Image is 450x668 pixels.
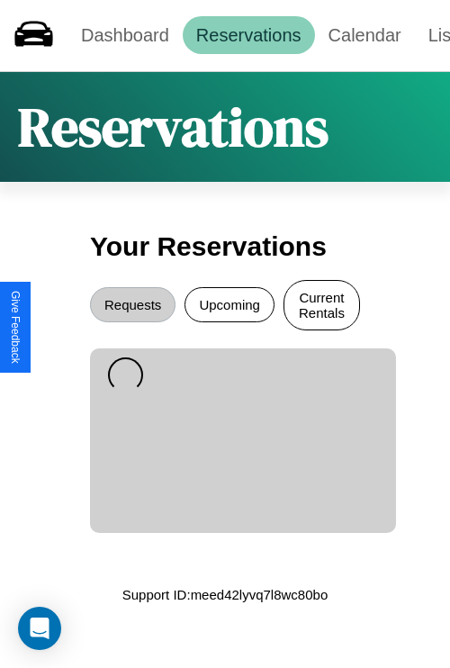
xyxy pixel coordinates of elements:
p: Support ID: meed42lyvq7l8wc80bo [122,582,328,607]
button: Upcoming [184,287,274,322]
a: Calendar [315,16,415,54]
button: Requests [90,287,175,322]
h3: Your Reservations [90,222,360,271]
a: Reservations [183,16,315,54]
div: Give Feedback [9,291,22,364]
button: Current Rentals [283,280,360,330]
a: Dashboard [67,16,183,54]
h1: Reservations [18,90,328,164]
div: Open Intercom Messenger [18,607,61,650]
